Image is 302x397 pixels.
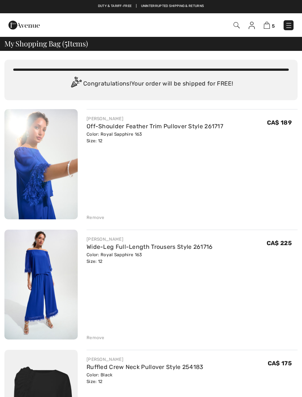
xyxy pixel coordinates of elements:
span: My Shopping Bag ( Items) [4,40,88,47]
span: 5 [64,38,67,48]
span: CA$ 175 [268,360,292,367]
img: 1ère Avenue [8,18,40,32]
div: Remove [87,334,105,341]
img: Search [233,22,240,28]
img: Wide-Leg Full-Length Trousers Style 261716 [4,230,78,340]
div: [PERSON_NAME] [87,115,223,122]
img: Off-Shoulder Feather Trim Pullover Style 261717 [4,109,78,219]
span: 5 [272,23,275,29]
a: 5 [264,21,275,29]
img: Menu [285,22,292,29]
div: [PERSON_NAME] [87,236,213,243]
span: CA$ 189 [267,119,292,126]
img: My Info [249,22,255,29]
span: CA$ 225 [267,240,292,247]
a: Ruffled Crew Neck Pullover Style 254183 [87,363,204,370]
div: Color: Royal Sapphire 163 Size: 12 [87,251,213,265]
div: Color: Royal Sapphire 163 Size: 12 [87,131,223,144]
img: Shopping Bag [264,22,270,29]
div: Color: Black Size: 12 [87,372,204,385]
div: Congratulations! Your order will be shipped for FREE! [13,77,289,91]
img: Congratulation2.svg [69,77,83,91]
div: Remove [87,214,105,221]
a: 1ère Avenue [8,21,40,28]
a: Off-Shoulder Feather Trim Pullover Style 261717 [87,123,223,130]
a: Wide-Leg Full-Length Trousers Style 261716 [87,243,213,250]
div: [PERSON_NAME] [87,356,204,363]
